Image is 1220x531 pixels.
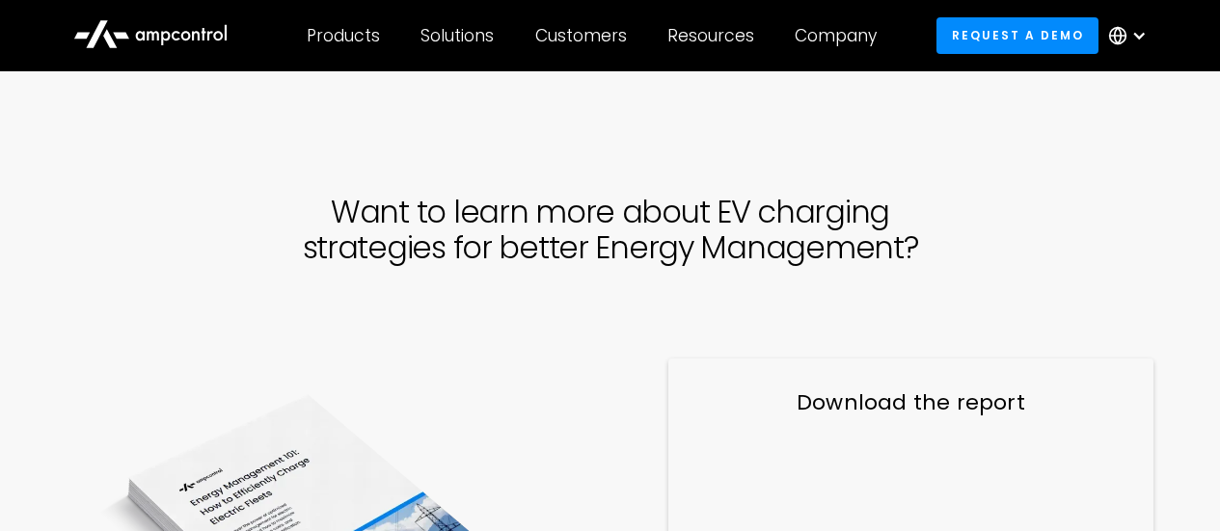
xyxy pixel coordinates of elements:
[535,25,627,46] div: Customers
[307,25,380,46] div: Products
[24,195,1197,266] h1: Want to learn more about EV charging strategies for better Energy Management?
[420,25,494,46] div: Solutions
[667,25,754,46] div: Resources
[707,388,1115,418] h3: Download the report
[795,25,877,46] div: Company
[936,17,1098,53] a: Request a demo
